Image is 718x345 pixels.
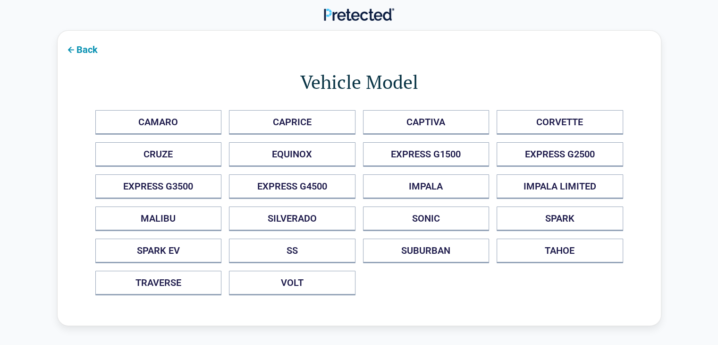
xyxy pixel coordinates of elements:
button: TAHOE [497,239,623,263]
button: TRAVERSE [95,271,222,295]
button: SPARK [497,207,623,231]
button: SILVERADO [229,207,355,231]
button: EXPRESS G3500 [95,174,222,199]
button: EXPRESS G2500 [497,142,623,167]
button: IMPALA LIMITED [497,174,623,199]
button: EQUINOX [229,142,355,167]
button: IMPALA [363,174,490,199]
button: CRUZE [95,142,222,167]
button: CAMARO [95,110,222,135]
button: SUBURBAN [363,239,490,263]
button: Back [58,38,105,60]
button: SPARK EV [95,239,222,263]
button: SONIC [363,207,490,231]
button: EXPRESS G1500 [363,142,490,167]
button: CAPRICE [229,110,355,135]
button: EXPRESS G4500 [229,174,355,199]
button: MALIBU [95,207,222,231]
button: CORVETTE [497,110,623,135]
button: SS [229,239,355,263]
button: VOLT [229,271,355,295]
button: CAPTIVA [363,110,490,135]
h1: Vehicle Model [95,69,623,95]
